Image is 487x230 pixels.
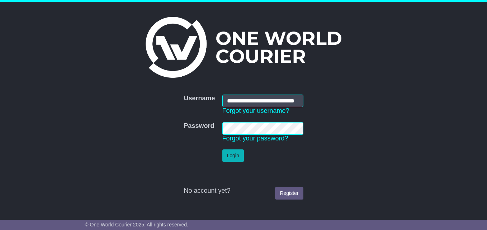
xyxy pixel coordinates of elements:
[222,149,244,162] button: Login
[222,135,288,142] a: Forgot your password?
[85,222,188,227] span: © One World Courier 2025. All rights reserved.
[146,17,341,78] img: One World
[184,122,214,130] label: Password
[275,187,303,200] a: Register
[184,95,215,102] label: Username
[222,107,289,114] a: Forgot your username?
[184,187,303,195] div: No account yet?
